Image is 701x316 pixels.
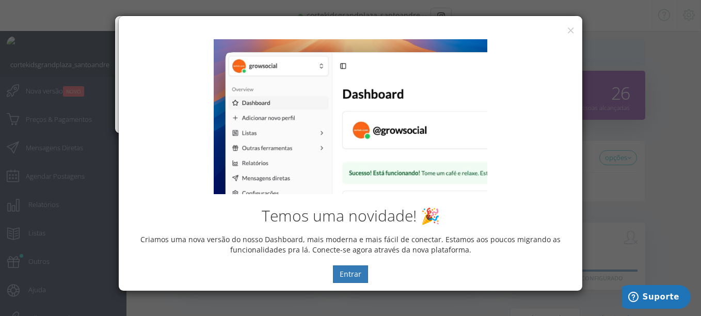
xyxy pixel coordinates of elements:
p: Criamos uma nova versão do nosso Dashboard, mais moderna e mais fácil de conectar. Estamos aos po... [126,234,575,255]
h2: Temos uma novidade! 🎉 [126,207,575,224]
button: Entrar [333,265,368,283]
img: New Dashboard [214,39,487,194]
button: × [567,23,575,37]
iframe: Abre um widget para que você possa encontrar mais informações [622,285,691,311]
